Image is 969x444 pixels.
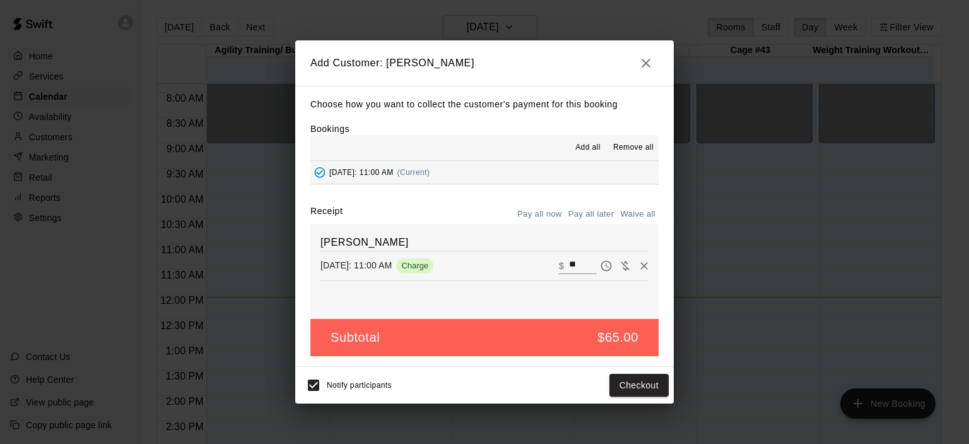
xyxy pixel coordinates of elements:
[613,141,654,154] span: Remove all
[514,205,565,224] button: Pay all now
[397,168,430,177] span: (Current)
[575,141,601,154] span: Add all
[295,40,674,86] h2: Add Customer: [PERSON_NAME]
[608,138,659,158] button: Remove all
[597,260,616,270] span: Pay later
[616,260,635,270] span: Waive payment
[565,205,618,224] button: Pay all later
[331,329,380,346] h5: Subtotal
[597,329,638,346] h5: $65.00
[609,374,669,397] button: Checkout
[396,261,433,270] span: Charge
[310,205,343,224] label: Receipt
[310,163,329,182] button: Added - Collect Payment
[568,138,608,158] button: Add all
[310,97,659,112] p: Choose how you want to collect the customer's payment for this booking
[329,168,394,177] span: [DATE]: 11:00 AM
[327,381,392,390] span: Notify participants
[310,124,349,134] label: Bookings
[617,205,659,224] button: Waive all
[310,161,659,184] button: Added - Collect Payment[DATE]: 11:00 AM(Current)
[635,256,654,275] button: Remove
[320,234,649,251] h6: [PERSON_NAME]
[320,259,392,272] p: [DATE]: 11:00 AM
[559,260,564,272] p: $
